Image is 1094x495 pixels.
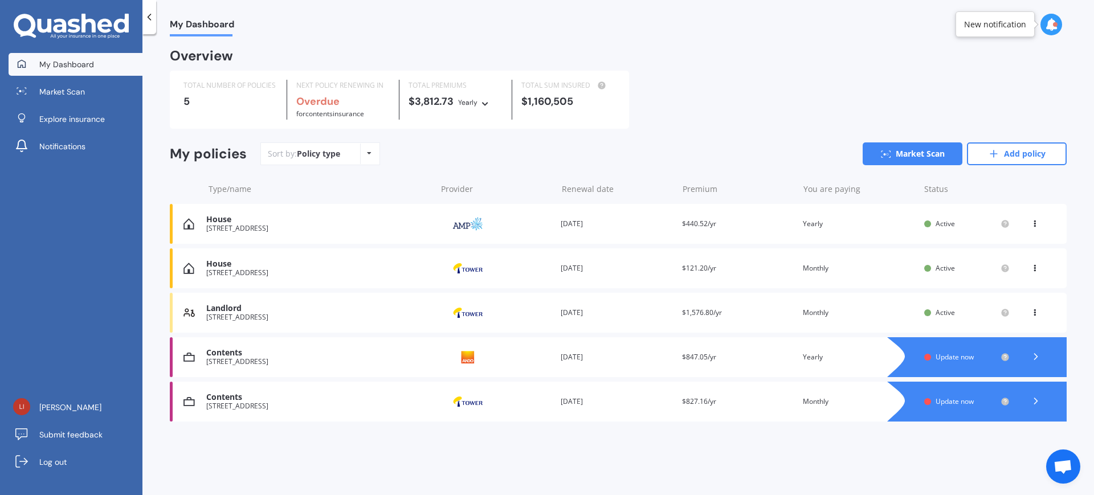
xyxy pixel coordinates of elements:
[936,396,974,406] span: Update now
[206,313,430,321] div: [STREET_ADDRESS]
[183,96,277,107] div: 5
[964,19,1026,30] div: New notification
[170,19,234,34] span: My Dashboard
[803,263,915,274] div: Monthly
[206,224,430,232] div: [STREET_ADDRESS]
[209,183,432,195] div: Type/name
[9,396,142,419] a: [PERSON_NAME]
[13,398,30,415] img: 97e5979d245ad337873c022601db033a
[561,396,673,407] div: [DATE]
[803,307,915,318] div: Monthly
[439,391,496,412] img: Tower
[183,351,195,363] img: Contents
[682,352,716,362] span: $847.05/yr
[183,263,194,274] img: House
[183,80,277,91] div: TOTAL NUMBER OF POLICIES
[441,183,553,195] div: Provider
[9,53,142,76] a: My Dashboard
[803,183,915,195] div: You are paying
[561,263,673,274] div: [DATE]
[803,218,915,230] div: Yearly
[562,183,673,195] div: Renewal date
[39,456,67,468] span: Log out
[936,352,974,362] span: Update now
[521,96,615,107] div: $1,160,505
[682,219,716,228] span: $440.52/yr
[803,351,915,363] div: Yearly
[936,219,955,228] span: Active
[439,346,496,368] img: Ando
[206,215,430,224] div: House
[183,307,195,318] img: Landlord
[183,218,194,230] img: House
[9,451,142,473] a: Log out
[409,96,503,108] div: $3,812.73
[39,86,85,97] span: Market Scan
[39,402,101,413] span: [PERSON_NAME]
[206,358,430,366] div: [STREET_ADDRESS]
[39,59,94,70] span: My Dashboard
[683,183,794,195] div: Premium
[682,396,716,406] span: $827.16/yr
[206,304,430,313] div: Landlord
[9,80,142,103] a: Market Scan
[936,263,955,273] span: Active
[296,80,390,91] div: NEXT POLICY RENEWING IN
[9,423,142,446] a: Submit feedback
[183,396,195,407] img: Contents
[924,183,1010,195] div: Status
[439,213,496,235] img: AMP
[206,402,430,410] div: [STREET_ADDRESS]
[268,148,340,159] div: Sort by:
[439,257,496,279] img: Tower
[39,141,85,152] span: Notifications
[39,113,105,125] span: Explore insurance
[521,80,615,91] div: TOTAL SUM INSURED
[296,109,364,118] span: for Contents insurance
[39,429,103,440] span: Submit feedback
[561,351,673,363] div: [DATE]
[936,308,955,317] span: Active
[206,259,430,269] div: House
[9,108,142,130] a: Explore insurance
[561,218,673,230] div: [DATE]
[967,142,1067,165] a: Add policy
[863,142,962,165] a: Market Scan
[409,80,503,91] div: TOTAL PREMIUMS
[439,302,496,324] img: Tower
[170,50,233,62] div: Overview
[296,95,340,108] b: Overdue
[170,146,247,162] div: My policies
[206,392,430,402] div: Contents
[458,97,477,108] div: Yearly
[297,148,340,159] div: Policy type
[561,307,673,318] div: [DATE]
[682,263,716,273] span: $121.20/yr
[1046,449,1080,484] div: Open chat
[682,308,722,317] span: $1,576.80/yr
[803,396,915,407] div: Monthly
[9,135,142,158] a: Notifications
[206,269,430,277] div: [STREET_ADDRESS]
[206,348,430,358] div: Contents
